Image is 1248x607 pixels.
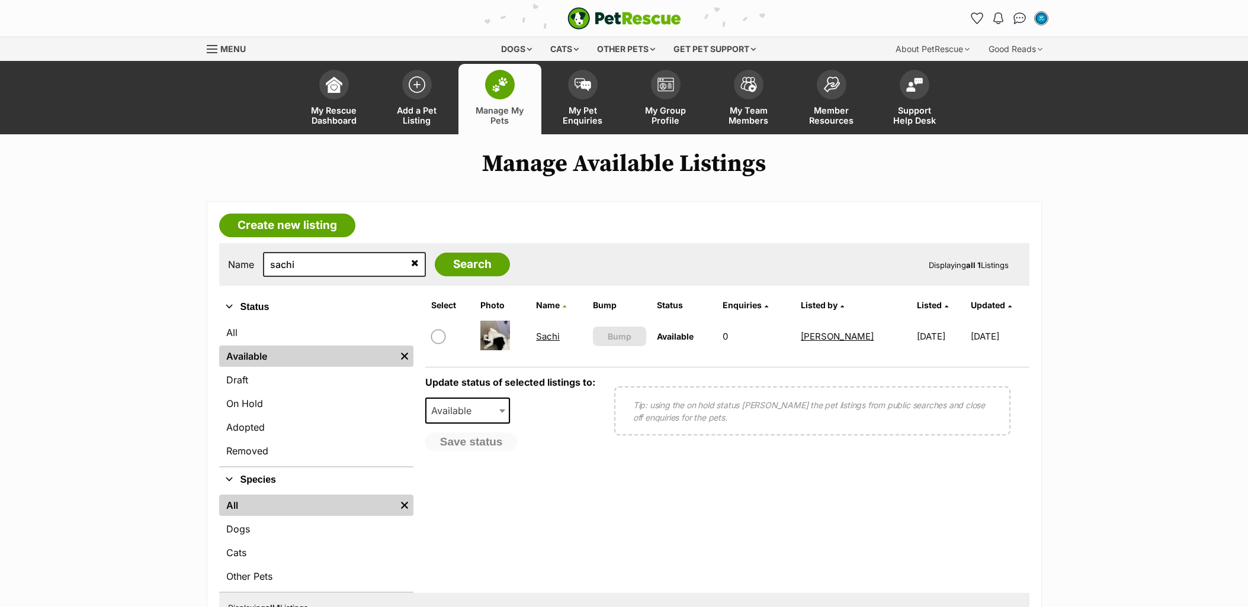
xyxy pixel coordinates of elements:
[888,105,941,125] span: Support Help Desk
[409,76,425,93] img: add-pet-listing-icon-0afa8454b4691262ce3f59096e99ab1cd57d4a30225e0717b998d2c9b9846f56.svg
[220,44,246,54] span: Menu
[390,105,444,125] span: Add a Pet Listing
[228,259,254,270] label: Name
[476,296,530,315] th: Photo
[718,316,795,357] td: 0
[293,64,376,134] a: My Rescue Dashboard
[219,416,413,438] a: Adopted
[219,322,413,343] a: All
[425,398,511,424] span: Available
[492,77,508,92] img: manage-my-pets-icon-02211641906a0b7f246fdf0571729dbe1e7629f14944591b6c1af311fb30b64b.svg
[912,316,969,357] td: [DATE]
[801,300,844,310] a: Listed by
[971,300,1012,310] a: Updated
[219,299,413,315] button: Status
[219,566,413,587] a: Other Pets
[219,393,413,414] a: On Hold
[426,402,483,419] span: Available
[567,7,681,30] img: logo-e224e6f780fb5917bec1dbf3a21bbac754714ae5b6737aabdf751b685950b380.svg
[396,346,413,367] a: Remove filter
[887,37,978,61] div: About PetRescue
[425,376,595,388] label: Update status of selected listings to:
[219,214,355,237] a: Create new listing
[593,327,646,346] button: Bump
[723,300,762,310] span: translation missing: en.admin.listings.index.attributes.enquiries
[493,37,540,61] div: Dogs
[219,495,396,516] a: All
[219,542,413,563] a: Cats
[723,300,768,310] a: Enquiries
[989,9,1008,28] button: Notifications
[219,492,413,592] div: Species
[542,37,587,61] div: Cats
[966,260,981,270] strong: all 1
[665,37,764,61] div: Get pet support
[207,37,254,59] a: Menu
[425,432,518,451] button: Save status
[906,78,923,92] img: help-desk-icon-fdf02630f3aa405de69fd3d07c3f3aa587a6932b1a1747fa1d2bba05be0121f9.svg
[801,331,874,342] a: [PERSON_NAME]
[536,331,560,342] a: Sachi
[219,440,413,461] a: Removed
[473,105,527,125] span: Manage My Pets
[1032,9,1051,28] button: My account
[971,316,1028,357] td: [DATE]
[219,472,413,487] button: Species
[980,37,1051,61] div: Good Reads
[307,105,361,125] span: My Rescue Dashboard
[993,12,1003,24] img: notifications-46538b983faf8c2785f20acdc204bb7945ddae34d4c08c2a6579f10ce5e182be.svg
[968,9,1051,28] ul: Account quick links
[458,64,541,134] a: Manage My Pets
[657,78,674,92] img: group-profile-icon-3fa3cf56718a62981997c0bc7e787c4b2cf8bcc04b72c1350f741eb67cf2f40e.svg
[657,331,694,341] span: Available
[219,319,413,466] div: Status
[624,64,707,134] a: My Group Profile
[707,64,790,134] a: My Team Members
[652,296,717,315] th: Status
[435,253,510,276] input: Search
[971,300,1005,310] span: Updated
[968,9,987,28] a: Favourites
[929,260,1009,270] span: Displaying Listings
[588,296,651,315] th: Bump
[536,300,566,310] a: Name
[556,105,609,125] span: My Pet Enquiries
[740,77,757,92] img: team-members-icon-5396bd8760b3fe7c0b43da4ab00e1e3bb1a5d9ba89233759b79545d2d3fc5d0d.svg
[326,76,342,93] img: dashboard-icon-eb2f2d2d3e046f16d808141f083e7271f6b2e854fb5c12c21221c1fb7104beca.svg
[917,300,942,310] span: Listed
[633,399,992,424] p: Tip: using the on hold status [PERSON_NAME] the pet listings from public searches and close off e...
[917,300,948,310] a: Listed
[722,105,775,125] span: My Team Members
[219,369,413,390] a: Draft
[396,495,413,516] a: Remove filter
[823,76,840,92] img: member-resources-icon-8e73f808a243e03378d46382f2149f9095a855e16c252ad45f914b54edf8863c.svg
[805,105,858,125] span: Member Resources
[567,7,681,30] a: PetRescue
[1035,12,1047,24] img: Emily Middleton profile pic
[536,300,560,310] span: Name
[639,105,692,125] span: My Group Profile
[575,78,591,91] img: pet-enquiries-icon-7e3ad2cf08bfb03b45e93fb7055b45f3efa6380592205ae92323e6603595dc1f.svg
[873,64,956,134] a: Support Help Desk
[426,296,474,315] th: Select
[790,64,873,134] a: Member Resources
[219,346,396,367] a: Available
[376,64,458,134] a: Add a Pet Listing
[1013,12,1026,24] img: chat-41dd97257d64d25036548639549fe6c8038ab92f7586957e7f3b1b290dea8141.svg
[541,64,624,134] a: My Pet Enquiries
[801,300,838,310] span: Listed by
[608,330,631,343] span: Bump
[219,518,413,540] a: Dogs
[589,37,663,61] div: Other pets
[1010,9,1029,28] a: Conversations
